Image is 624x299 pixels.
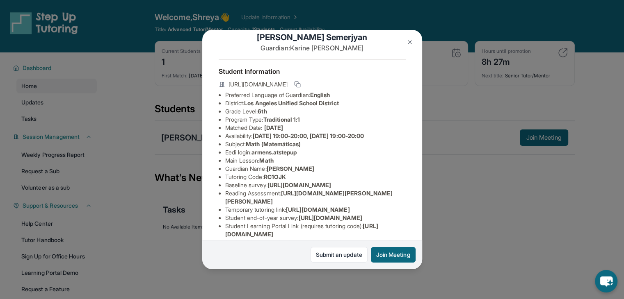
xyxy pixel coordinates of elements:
[267,181,331,188] span: [URL][DOMAIN_NAME]
[251,149,297,156] span: armens.atstepup
[371,247,416,263] button: Join Meeting
[293,79,302,89] button: Copy link
[225,238,406,255] li: Student Direct Learning Portal Link (no tutoring code required) :
[595,270,617,292] button: chat-button
[264,124,283,131] span: [DATE]
[225,190,393,205] span: [URL][DOMAIN_NAME][PERSON_NAME][PERSON_NAME]
[225,189,406,206] li: Reading Assessment :
[225,165,406,173] li: Guardian Name :
[264,173,286,180] span: RC1OJK
[225,124,406,132] li: Matched Date:
[225,91,406,99] li: Preferred Language of Guardian:
[225,181,406,189] li: Baseline survey :
[225,173,406,181] li: Tutoring Code :
[244,100,338,106] span: Los Angeles Unified School District
[229,80,288,88] span: [URL][DOMAIN_NAME]
[219,66,406,76] h4: Student Information
[225,107,406,116] li: Grade Level:
[219,43,406,53] p: Guardian: Karine [PERSON_NAME]
[311,247,368,263] a: Submit an update
[225,132,406,140] li: Availability:
[259,157,273,164] span: Math
[225,148,406,156] li: Eedi login :
[219,32,406,43] h1: [PERSON_NAME] Semerjyan
[225,140,406,148] li: Subject :
[286,206,350,213] span: [URL][DOMAIN_NAME]
[252,132,364,139] span: [DATE] 19:00-20:00, [DATE] 19:00-20:00
[263,116,300,123] span: Traditional 1:1
[310,91,330,98] span: English
[267,165,315,172] span: [PERSON_NAME]
[225,156,406,165] li: Main Lesson :
[407,39,413,45] img: Close Icon
[225,214,406,222] li: Student end-of-year survey :
[225,116,406,124] li: Program Type:
[298,214,362,221] span: [URL][DOMAIN_NAME]
[225,99,406,107] li: District:
[246,140,301,147] span: Math (Matemáticas)
[258,108,267,115] span: 6th
[225,222,406,238] li: Student Learning Portal Link (requires tutoring code) :
[225,206,406,214] li: Temporary tutoring link :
